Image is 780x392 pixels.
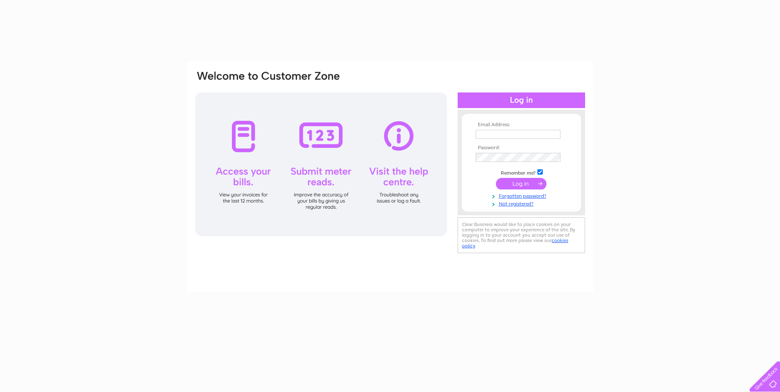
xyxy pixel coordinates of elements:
[474,122,569,128] th: Email Address:
[474,145,569,151] th: Password:
[458,217,585,253] div: Clear Business would like to place cookies on your computer to improve your experience of the sit...
[476,191,569,199] a: Forgotten password?
[496,178,546,189] input: Submit
[462,238,568,249] a: cookies policy
[474,168,569,176] td: Remember me?
[476,199,569,207] a: Not registered?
